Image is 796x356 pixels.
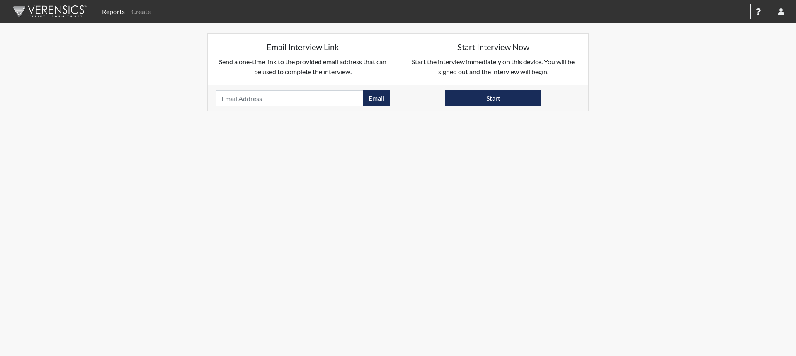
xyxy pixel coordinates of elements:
[363,90,390,106] button: Email
[407,42,580,52] h5: Start Interview Now
[128,3,154,20] a: Create
[407,57,580,77] p: Start the interview immediately on this device. You will be signed out and the interview will begin.
[216,90,364,106] input: Email Address
[216,42,390,52] h5: Email Interview Link
[99,3,128,20] a: Reports
[216,57,390,77] p: Send a one-time link to the provided email address that can be used to complete the interview.
[445,90,541,106] button: Start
